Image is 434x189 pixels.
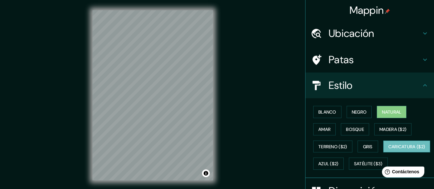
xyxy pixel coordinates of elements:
[93,10,213,180] canvas: Mapa
[313,123,336,135] button: Amar
[349,158,388,170] button: Satélite ($3)
[313,158,344,170] button: Azul ($2)
[306,73,434,98] div: Estilo
[354,161,383,167] font: Satélite ($3)
[352,109,367,115] font: Negro
[385,9,390,14] img: pin-icon.png
[347,106,372,118] button: Negro
[318,144,347,150] font: Terreno ($2)
[388,144,425,150] font: Caricatura ($2)
[383,141,430,153] button: Caricatura ($2)
[379,126,406,132] font: Madera ($2)
[329,53,354,66] font: Patas
[329,79,353,92] font: Estilo
[313,141,352,153] button: Terreno ($2)
[377,164,427,182] iframe: Lanzador de widgets de ayuda
[363,144,373,150] font: Gris
[350,4,384,17] font: Mappin
[329,27,374,40] font: Ubicación
[306,21,434,46] div: Ubicación
[313,106,341,118] button: Blanco
[318,126,331,132] font: Amar
[346,126,364,132] font: Bosque
[318,109,336,115] font: Blanco
[374,123,412,135] button: Madera ($2)
[358,141,378,153] button: Gris
[377,106,406,118] button: Natural
[382,109,401,115] font: Natural
[306,47,434,73] div: Patas
[318,161,339,167] font: Azul ($2)
[202,169,210,177] button: Activar o desactivar atribución
[341,123,369,135] button: Bosque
